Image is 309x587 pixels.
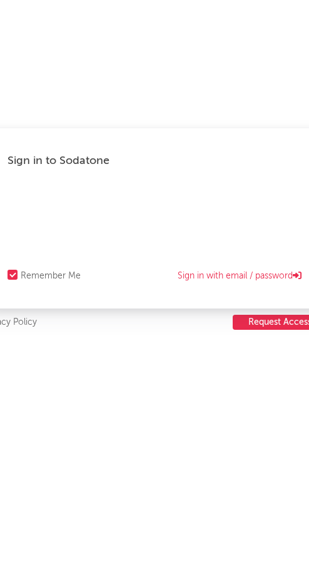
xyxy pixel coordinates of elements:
div: Remember Me [21,268,81,283]
div: Sign in to Sodatone [8,153,301,168]
a: Sign in with email / password [178,268,301,283]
